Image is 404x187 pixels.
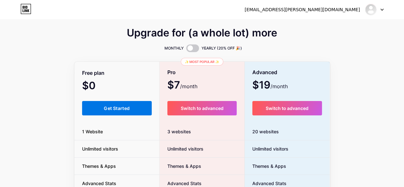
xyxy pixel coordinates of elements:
span: Advanced Stats [245,180,286,187]
span: Switch to advanced [180,105,223,111]
span: Themes & Apps [160,163,201,169]
button: Switch to advanced [167,101,237,115]
div: 20 websites [245,123,330,140]
button: Switch to advanced [252,101,322,115]
span: Unlimited visitors [74,145,126,152]
button: Get Started [82,101,152,115]
span: Upgrade for (a whole lot) more [127,29,277,37]
span: Unlimited visitors [245,145,288,152]
span: Switch to advanced [266,105,309,111]
span: Themes & Apps [245,163,286,169]
div: ✨ Most popular ✨ [181,58,223,66]
span: $19 [252,81,288,90]
span: Unlimited visitors [160,145,203,152]
span: Pro [167,67,176,78]
span: $7 [167,81,197,90]
span: Themes & Apps [74,163,124,169]
span: 1 Website [74,128,111,135]
span: Advanced Stats [74,180,124,187]
span: Advanced Stats [160,180,202,187]
span: /month [271,82,288,90]
span: Get Started [104,105,130,111]
div: [EMAIL_ADDRESS][PERSON_NAME][DOMAIN_NAME] [245,6,360,13]
span: YEARLY (20% OFF 🎉) [202,45,242,51]
span: MONTHLY [164,45,184,51]
span: Advanced [252,67,277,78]
div: 3 websites [160,123,244,140]
span: /month [180,82,197,90]
span: $0 [82,82,113,91]
img: rizzlerskibidi [365,4,377,16]
span: Free plan [82,67,104,79]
